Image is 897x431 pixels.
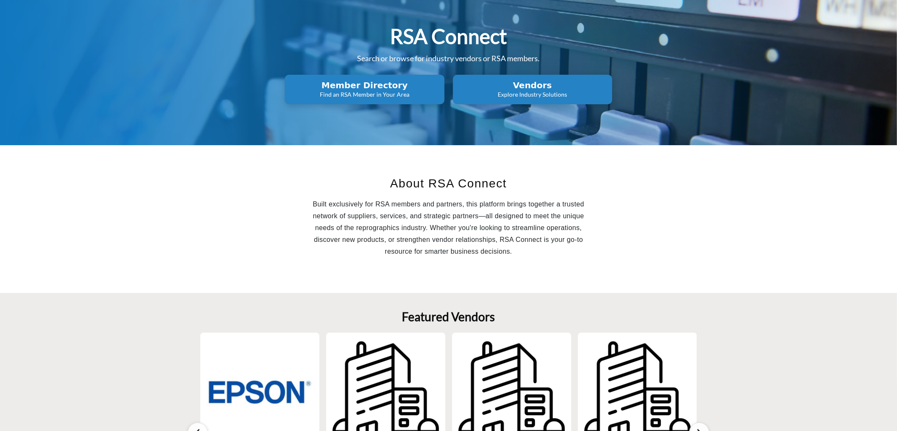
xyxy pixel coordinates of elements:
[455,90,610,99] p: Explore Industry Solutions
[455,80,610,90] h2: Vendors
[287,80,442,90] h2: Member Directory
[287,90,442,99] p: Find an RSA Member in Your Area
[285,75,444,104] button: Member Directory Find an RSA Member in Your Area
[390,23,507,49] h1: RSA Connect
[303,175,594,192] h2: About RSA Connect
[303,198,594,258] p: Built exclusively for RSA members and partners, this platform brings together a trusted network o...
[453,75,612,104] button: Vendors Explore Industry Solutions
[357,54,540,63] span: Search or browse for industry vendors or RSA members.
[402,310,495,324] h2: Featured Vendors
